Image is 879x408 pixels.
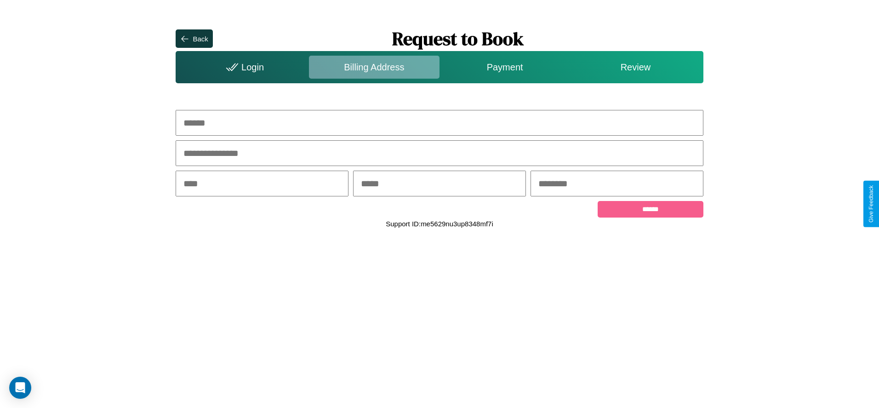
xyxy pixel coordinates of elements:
h1: Request to Book [213,26,703,51]
div: Review [570,56,701,79]
div: Open Intercom Messenger [9,377,31,399]
div: Payment [439,56,570,79]
div: Login [178,56,308,79]
button: Back [176,29,212,48]
div: Billing Address [309,56,439,79]
p: Support ID: me5629nu3up8348mf7i [386,218,493,230]
div: Give Feedback [868,185,874,223]
div: Back [193,35,208,43]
